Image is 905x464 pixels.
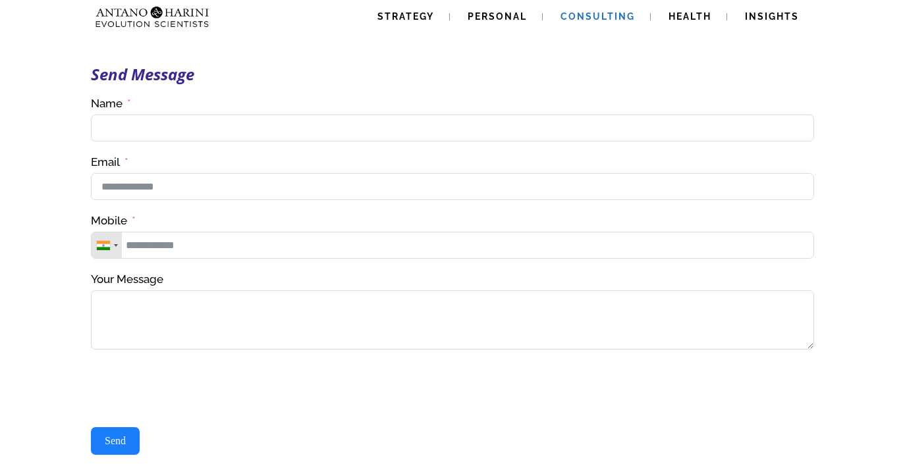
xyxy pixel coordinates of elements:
[91,173,814,200] input: Email
[91,290,814,349] textarea: Your Message
[561,11,635,22] span: Consulting
[377,11,434,22] span: Strategy
[91,63,194,85] strong: Send Message
[91,213,136,228] label: Mobile
[91,96,131,111] label: Name
[91,427,140,455] button: Send
[92,232,122,258] div: Telephone country code
[91,363,291,414] iframe: reCAPTCHA
[91,272,163,287] label: Your Message
[468,11,527,22] span: Personal
[91,232,814,259] input: Mobile
[745,11,799,22] span: Insights
[91,155,128,170] label: Email
[669,11,711,22] span: Health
